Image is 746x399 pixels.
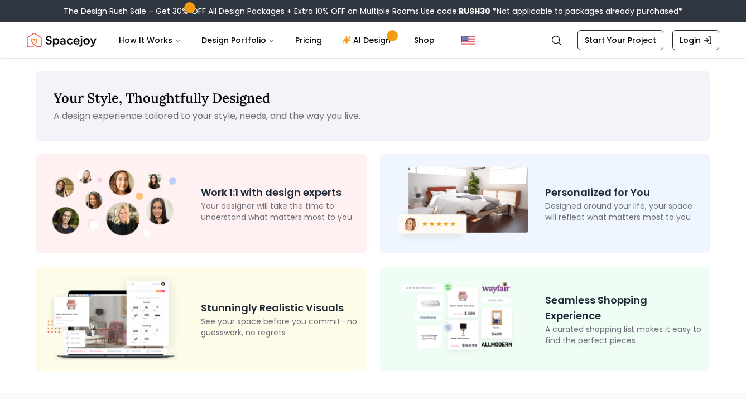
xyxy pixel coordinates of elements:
p: Your Style, Thoughtfully Designed [54,89,692,107]
button: How It Works [110,29,190,51]
nav: Main [110,29,444,51]
a: Shop [405,29,444,51]
img: 3D Design [45,276,184,362]
nav: Global [27,22,719,58]
p: A curated shopping list makes it easy to find the perfect pieces [545,324,701,346]
a: Spacejoy [27,29,97,51]
p: Designed around your life, your space will reflect what matters most to you [545,200,701,223]
img: Design Experts [45,165,184,243]
img: Spacejoy Logo [27,29,97,51]
p: Seamless Shopping Experience [545,292,701,324]
img: United States [461,33,475,47]
div: The Design Rush Sale – Get 30% OFF All Design Packages + Extra 10% OFF on Multiple Rooms. [64,6,682,17]
a: Start Your Project [577,30,663,50]
a: Login [672,30,719,50]
p: See your space before you commit—no guesswork, no regrets [201,316,357,338]
img: Shop Design [389,280,528,359]
span: *Not applicable to packages already purchased* [490,6,682,17]
b: RUSH30 [459,6,490,17]
p: Your designer will take the time to understand what matters most to you. [201,200,357,223]
p: Work 1:1 with design experts [201,185,357,200]
img: Room Design [389,163,528,244]
span: Use code: [421,6,490,17]
p: Personalized for You [545,185,701,200]
button: Design Portfolio [192,29,284,51]
a: Pricing [286,29,331,51]
a: AI Design [333,29,403,51]
p: A design experience tailored to your style, needs, and the way you live. [54,109,692,123]
p: Stunningly Realistic Visuals [201,300,357,316]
